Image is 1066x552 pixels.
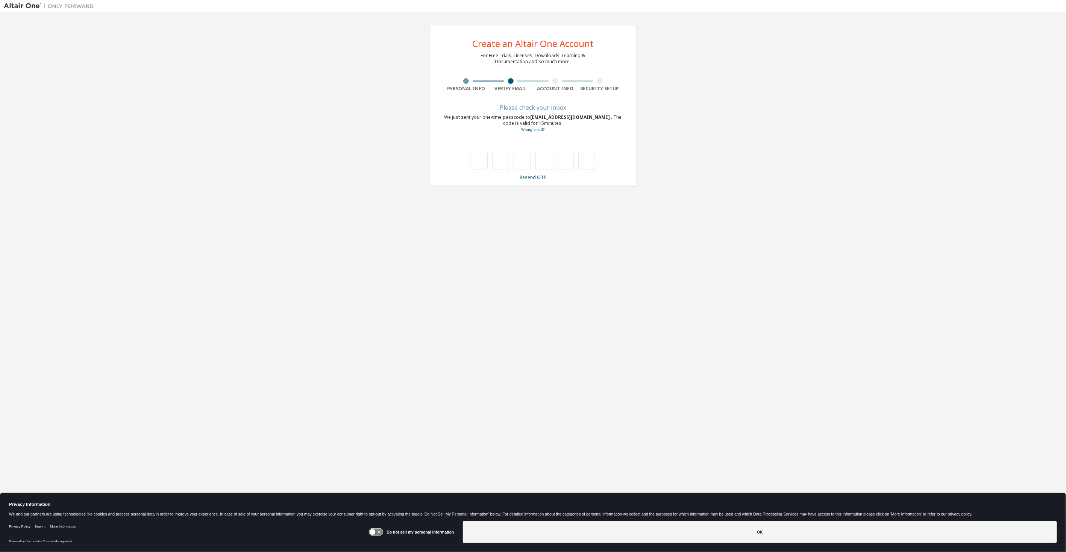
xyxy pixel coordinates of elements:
[444,86,489,92] div: Personal Info
[533,86,578,92] div: Account Info
[444,105,622,110] div: Please check your inbox
[481,53,585,65] div: For Free Trials, Licenses, Downloads, Learning & Documentation and so much more.
[488,86,533,92] div: Verify Email
[578,86,622,92] div: Security Setup
[4,2,98,10] img: Altair One
[472,39,594,48] div: Create an Altair One Account
[531,114,611,120] span: [EMAIL_ADDRESS][DOMAIN_NAME]
[520,174,546,180] a: Resend OTP
[522,127,545,132] a: Go back to the registration form
[444,114,622,133] div: We just sent your one-time passcode to . The code is valid for 15 minutes.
